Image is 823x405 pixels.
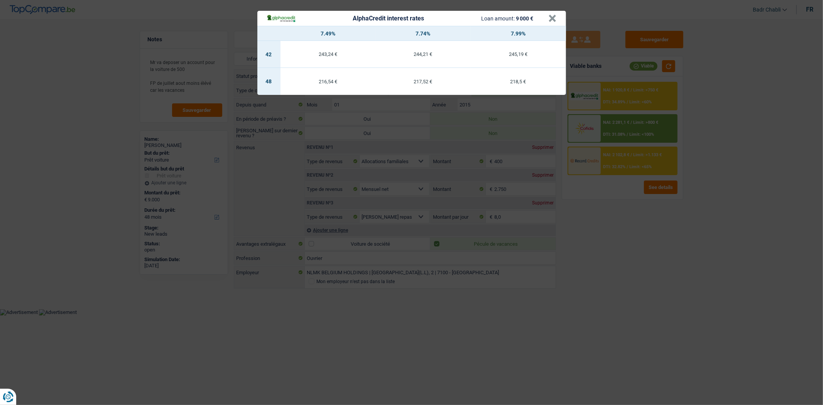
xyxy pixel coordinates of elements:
[375,26,471,41] th: 7.74%
[281,26,376,41] th: 7.49%
[267,14,296,23] img: AlphaCredit
[471,26,566,41] th: 7.99%
[549,15,557,22] button: ×
[257,68,281,95] td: 48
[353,15,424,22] div: AlphaCredit interest rates
[471,79,566,84] div: 218,5 €
[257,41,281,68] td: 42
[471,52,566,57] div: 245,19 €
[481,15,515,22] span: Loan amount:
[516,15,533,22] span: 9 000 €
[375,52,471,57] div: 244,21 €
[375,79,471,84] div: 217,52 €
[281,79,376,84] div: 216,54 €
[281,52,376,57] div: 243,24 €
